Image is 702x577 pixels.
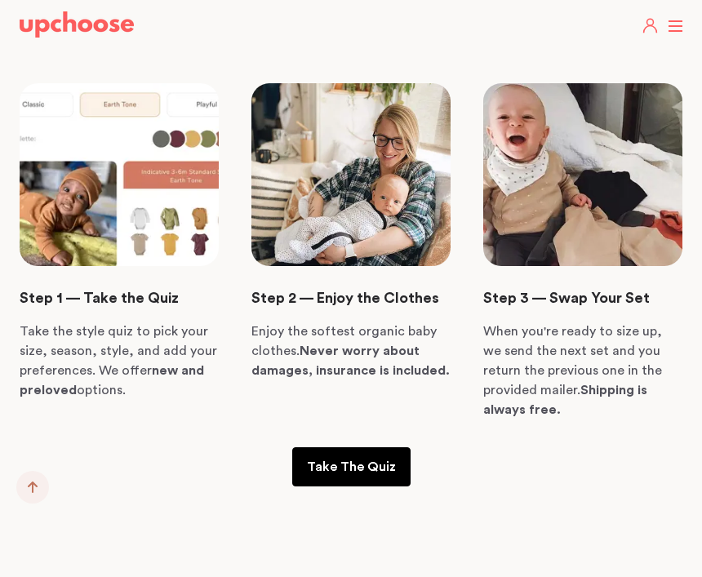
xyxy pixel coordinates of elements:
[483,83,682,266] img: Make life easier.
[483,322,682,419] p: When you're ready to size up, we send the next set and you return the previous one in the provide...
[20,291,179,305] strong: Step 1 — Take the Quiz
[20,83,219,266] img: Save money.
[20,364,204,397] strong: new and preloved
[292,447,411,486] a: Take The Quiz
[251,83,451,266] img: Save time. Enjoy
[20,11,134,38] img: UpChoose
[251,291,439,305] strong: Step 2 — Enjoy the Clothes
[20,322,219,400] p: Take the style quiz to pick your size, season, style, and add your preferences. We offer options.
[307,457,396,477] p: Take The Quiz
[251,344,450,377] strong: Never worry about damages, insurance is included.
[483,384,647,416] strong: Shipping is always free.
[483,291,650,305] strong: Step 3 — Swap Your Set
[20,11,134,42] a: UpChoose
[251,322,451,380] p: Enjoy the softest organic baby clothes.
